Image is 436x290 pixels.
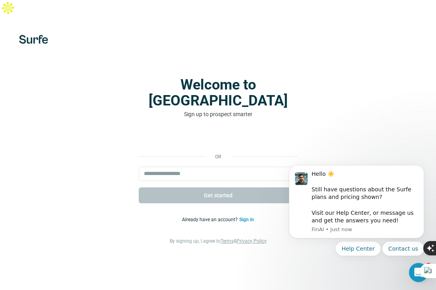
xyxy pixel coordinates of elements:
iframe: Intercom notifications message [277,155,436,286]
a: Privacy Policy [236,238,267,244]
span: By signing up, I agree to & [170,238,267,244]
p: Sign up to prospect smarter [139,110,298,118]
p: or [205,153,231,160]
img: Surfe's logo [19,35,48,44]
a: Sign in [239,217,254,222]
iframe: Sign in with Google Button [135,130,302,148]
a: Terms [221,238,234,244]
iframe: Intercom live chat [409,263,428,282]
span: Already have an account? [182,217,239,222]
h1: Welcome to [GEOGRAPHIC_DATA] [139,77,298,109]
